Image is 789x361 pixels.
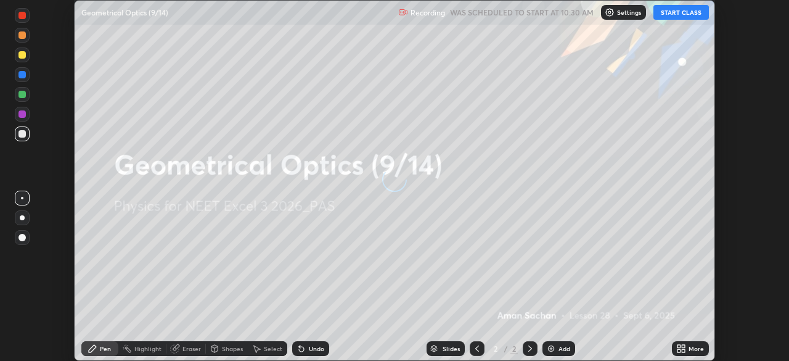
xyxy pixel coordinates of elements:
div: Eraser [182,346,201,352]
p: Recording [411,8,445,17]
div: Undo [309,346,324,352]
div: Slides [443,346,460,352]
div: 2 [489,345,502,352]
button: START CLASS [653,5,709,20]
img: recording.375f2c34.svg [398,7,408,17]
img: class-settings-icons [605,7,615,17]
p: Geometrical Optics (9/14) [81,7,168,17]
div: Shapes [222,346,243,352]
div: Highlight [134,346,161,352]
div: More [689,346,704,352]
p: Settings [617,9,641,15]
div: 2 [510,343,518,354]
div: / [504,345,508,352]
h5: WAS SCHEDULED TO START AT 10:30 AM [450,7,594,18]
img: add-slide-button [546,344,556,354]
div: Add [558,346,570,352]
div: Select [264,346,282,352]
div: Pen [100,346,111,352]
